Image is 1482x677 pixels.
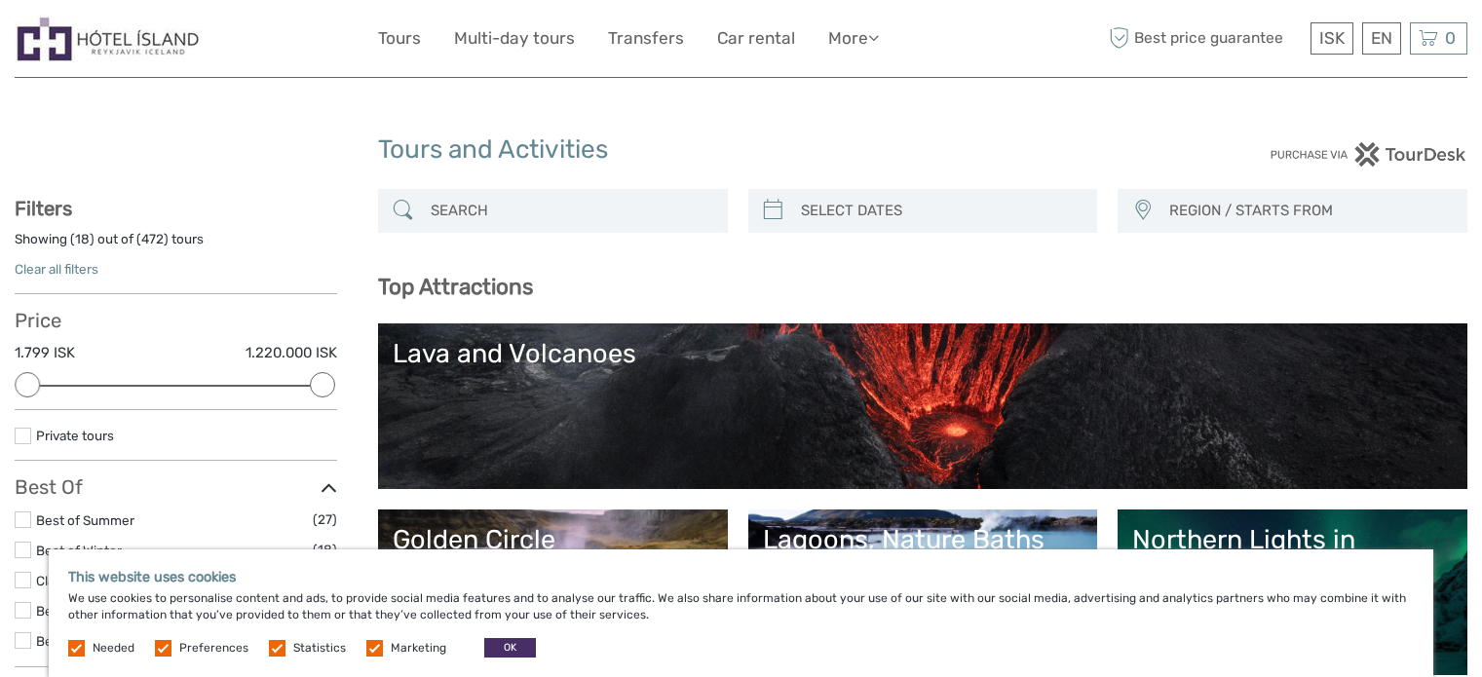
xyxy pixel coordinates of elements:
[763,524,1083,660] a: Lagoons, Nature Baths and Spas
[378,274,533,300] b: Top Attractions
[293,640,346,657] label: Statistics
[763,524,1083,587] div: Lagoons, Nature Baths and Spas
[15,343,75,363] label: 1.799 ISK
[717,24,795,53] a: Car rental
[49,549,1433,677] div: We use cookies to personalise content and ads, to provide social media features and to analyse ou...
[1270,142,1467,167] img: PurchaseViaTourDesk.png
[36,603,145,619] a: Best for Self Drive
[75,230,90,248] label: 18
[1319,28,1345,48] span: ISK
[1362,22,1401,55] div: EN
[378,134,1105,166] h1: Tours and Activities
[1132,524,1453,660] a: Northern Lights in [GEOGRAPHIC_DATA]
[1132,524,1453,587] div: Northern Lights in [GEOGRAPHIC_DATA]
[391,640,446,657] label: Marketing
[15,309,337,332] h3: Price
[423,194,718,228] input: SEARCH
[141,230,164,248] label: 472
[36,573,115,588] a: Classic Tours
[68,569,1414,585] h5: This website uses cookies
[15,261,98,277] a: Clear all filters
[393,524,713,555] div: Golden Circle
[1442,28,1459,48] span: 0
[454,24,575,53] a: Multi-day tours
[36,512,134,528] a: Best of Summer
[1160,195,1458,227] button: REGION / STARTS FROM
[828,24,879,53] a: More
[15,15,202,62] img: Hótel Ísland
[246,343,337,363] label: 1.220.000 ISK
[313,539,337,561] span: (18)
[313,508,337,531] span: (27)
[378,24,421,53] a: Tours
[484,638,536,658] button: OK
[793,194,1088,228] input: SELECT DATES
[15,230,337,260] div: Showing ( ) out of ( ) tours
[179,640,248,657] label: Preferences
[36,428,114,443] a: Private tours
[1104,22,1306,55] span: Best price guarantee
[93,640,134,657] label: Needed
[36,543,122,558] a: Best of Winter
[393,524,713,660] a: Golden Circle
[36,633,237,649] a: Best of Reykjanes/Eruption Sites
[393,338,1453,369] div: Lava and Volcanoes
[608,24,684,53] a: Transfers
[393,338,1453,474] a: Lava and Volcanoes
[15,197,72,220] strong: Filters
[15,475,337,499] h3: Best Of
